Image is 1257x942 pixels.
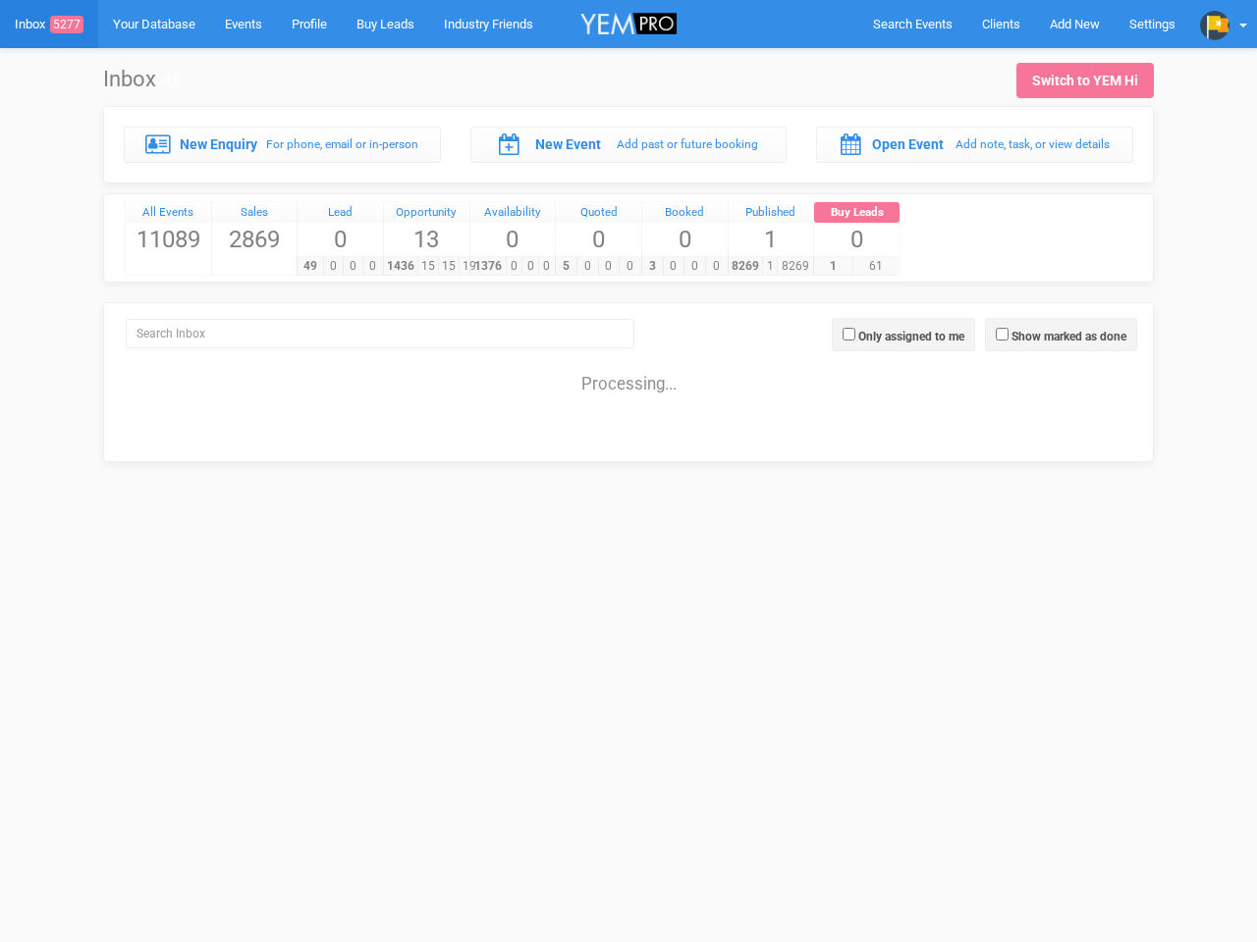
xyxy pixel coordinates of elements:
[814,223,900,256] span: 0
[576,257,599,276] span: 0
[126,223,211,256] span: 11089
[417,257,439,276] span: 15
[180,134,257,154] label: New Enquiry
[705,257,728,276] span: 0
[556,202,641,224] a: Quoted
[126,319,634,348] input: Search Inbox
[642,202,728,224] a: Booked
[459,257,480,276] span: 19
[982,17,1020,31] span: Clients
[813,257,853,276] span: 1
[212,223,298,256] span: 2869
[521,257,538,276] span: 0
[729,202,814,224] a: Published
[1032,71,1138,90] div: Switch to YEM Hi
[1200,11,1230,40] img: profile.png
[762,257,778,276] span: 1
[1011,328,1126,345] label: Show marked as done
[619,257,641,276] span: 0
[598,257,621,276] span: 0
[103,68,179,91] h1: Inbox
[814,202,900,224] a: Buy Leads
[852,257,900,276] span: 61
[729,223,814,256] span: 1
[663,257,685,276] span: 0
[384,223,469,256] span: 13
[683,257,706,276] span: 0
[109,353,1148,392] div: Processing...
[470,127,788,162] a: New Event Add past or future booking
[343,257,363,276] span: 0
[1050,17,1100,31] span: Add New
[1016,63,1154,98] a: Switch to YEM Hi
[538,257,555,276] span: 0
[641,257,664,276] span: 3
[535,134,601,154] label: New Event
[872,134,944,154] label: Open Event
[323,257,344,276] span: 0
[956,137,1110,151] small: Add note, task, or view details
[438,257,460,276] span: 15
[470,202,556,224] a: Availability
[384,202,469,224] a: Opportunity
[297,257,324,276] span: 49
[124,127,441,162] a: New Enquiry For phone, email or in-person
[873,17,953,31] span: Search Events
[556,223,641,256] span: 0
[506,257,522,276] span: 0
[362,257,383,276] span: 0
[266,137,418,151] small: For phone, email or in-person
[383,257,418,276] span: 1436
[126,202,211,224] a: All Events
[212,202,298,224] a: Sales
[555,257,577,276] span: 5
[617,137,758,151] small: Add past or future booking
[469,257,507,276] span: 1376
[298,202,383,224] a: Lead
[816,127,1133,162] a: Open Event Add note, task, or view details
[470,223,556,256] span: 0
[642,223,728,256] span: 0
[777,257,813,276] span: 8269
[858,328,964,345] label: Only assigned to me
[298,223,383,256] span: 0
[50,16,83,33] span: 5277
[728,257,764,276] span: 8269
